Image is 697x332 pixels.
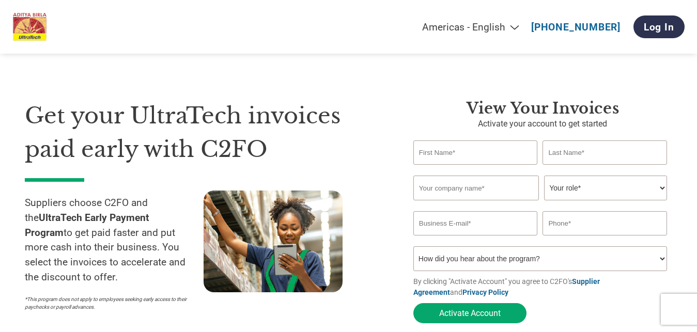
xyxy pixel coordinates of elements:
[413,303,526,323] button: Activate Account
[13,13,47,41] img: UltraTech
[413,236,538,242] div: Inavlid Email Address
[531,21,621,33] a: [PHONE_NUMBER]
[25,295,193,311] p: *This program does not apply to employees seeking early access to their paychecks or payroll adva...
[543,166,667,171] div: Invalid last name or last name is too long
[413,276,672,298] p: By clicking "Activate Account" you agree to C2FO's and
[25,99,382,166] h1: Get your UltraTech invoices paid early with C2FO
[25,196,204,285] p: Suppliers choose C2FO and the to get paid faster and put more cash into their business. You selec...
[543,140,667,165] input: Last Name*
[25,212,149,239] strong: UltraTech Early Payment Program
[413,166,538,171] div: Invalid first name or first name is too long
[413,201,667,207] div: Invalid company name or company name is too long
[413,176,539,200] input: Your company name*
[204,191,343,292] img: supply chain worker
[543,236,667,242] div: Inavlid Phone Number
[462,288,508,296] a: Privacy Policy
[413,140,538,165] input: First Name*
[413,118,672,130] p: Activate your account to get started
[633,15,685,38] a: Log In
[544,176,667,200] select: Title/Role
[543,211,667,235] input: Phone*
[413,99,672,118] h3: View Your Invoices
[413,211,538,235] input: Invalid Email format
